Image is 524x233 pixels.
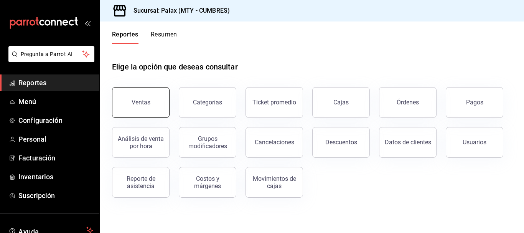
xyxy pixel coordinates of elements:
[84,20,91,26] button: open_drawer_menu
[5,56,94,64] a: Pregunta a Parrot AI
[446,87,503,118] button: Pagos
[466,99,483,106] div: Pagos
[184,135,231,150] div: Grupos modificadores
[385,139,431,146] div: Datos de clientes
[184,175,231,190] div: Costos y márgenes
[252,99,296,106] div: Ticket promedio
[112,127,170,158] button: Análisis de venta por hora
[117,135,165,150] div: Análisis de venta por hora
[117,175,165,190] div: Reporte de asistencia
[18,134,93,144] span: Personal
[193,99,222,106] div: Categorías
[179,87,236,118] button: Categorías
[8,46,94,62] button: Pregunta a Parrot AI
[246,167,303,198] button: Movimientos de cajas
[379,127,437,158] button: Datos de clientes
[112,31,177,44] div: navigation tabs
[312,127,370,158] button: Descuentos
[112,87,170,118] button: Ventas
[18,172,93,182] span: Inventarios
[18,78,93,88] span: Reportes
[112,167,170,198] button: Reporte de asistencia
[246,127,303,158] button: Cancelaciones
[151,31,177,44] button: Resumen
[112,31,138,44] button: Reportes
[18,153,93,163] span: Facturación
[179,127,236,158] button: Grupos modificadores
[463,139,486,146] div: Usuarios
[112,61,238,73] h1: Elige la opción que deseas consultar
[18,115,93,126] span: Configuración
[250,175,298,190] div: Movimientos de cajas
[18,190,93,201] span: Suscripción
[127,6,230,15] h3: Sucursal: Palax (MTY - CUMBRES)
[255,139,294,146] div: Cancelaciones
[379,87,437,118] button: Órdenes
[21,50,82,58] span: Pregunta a Parrot AI
[18,96,93,107] span: Menú
[179,167,236,198] button: Costos y márgenes
[333,98,349,107] div: Cajas
[397,99,419,106] div: Órdenes
[446,127,503,158] button: Usuarios
[246,87,303,118] button: Ticket promedio
[312,87,370,118] a: Cajas
[132,99,150,106] div: Ventas
[325,139,357,146] div: Descuentos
